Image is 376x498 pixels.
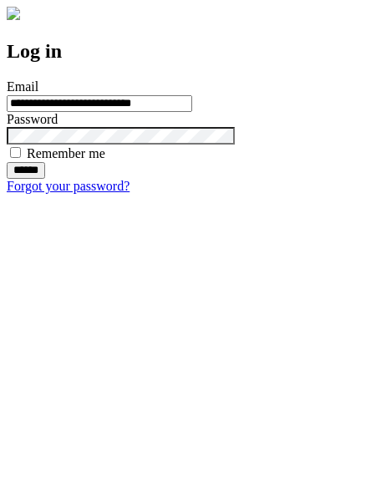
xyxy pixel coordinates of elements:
a: Forgot your password? [7,179,130,193]
img: logo-4e3dc11c47720685a147b03b5a06dd966a58ff35d612b21f08c02c0306f2b779.png [7,7,20,20]
label: Remember me [27,146,105,160]
h2: Log in [7,40,369,63]
label: Email [7,79,38,94]
label: Password [7,112,58,126]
